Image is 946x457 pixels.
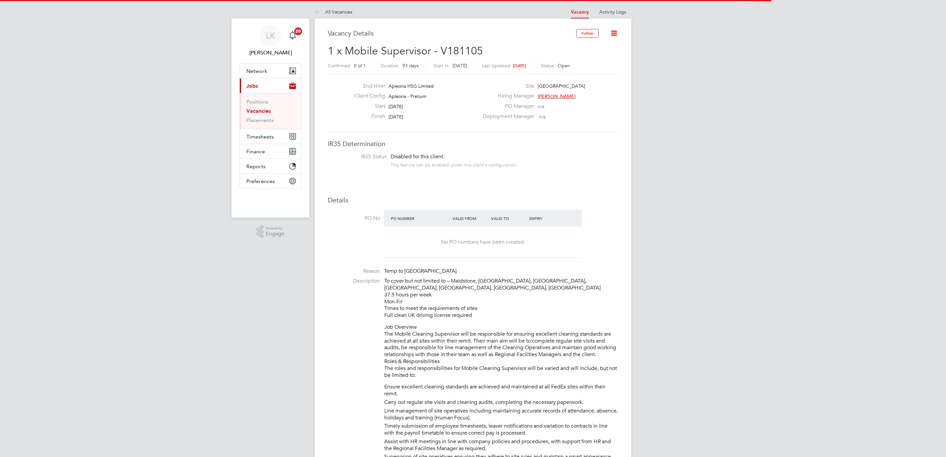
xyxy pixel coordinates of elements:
label: Start [349,103,385,110]
div: PO Number [389,212,451,224]
label: Hiring Manager [479,93,534,100]
a: Positions [246,99,268,105]
label: End Hirer [349,83,385,90]
div: Valid To [489,212,528,224]
span: Preferences [246,178,275,184]
span: Lung Kwan [239,49,301,57]
h3: Details [328,196,618,204]
span: [DATE] [389,114,403,120]
span: 0 of 1 [354,63,366,69]
span: Powered by [266,226,284,231]
h3: IR35 Determination [328,139,618,148]
nav: Main navigation [232,18,309,218]
span: 1 x Mobile Supervisor - V181105 [328,45,483,57]
button: Timesheets [240,129,301,144]
span: [GEOGRAPHIC_DATA] [538,83,585,89]
button: Network [240,64,301,78]
li: Timely submission of employee timesheets, leaver notifications and variation to contracts in line... [384,423,618,438]
label: Description [328,278,380,285]
span: Apleona HSG Limited [389,83,434,89]
button: Jobs [240,78,301,93]
div: Valid From [451,212,489,224]
label: Client Config [349,93,385,100]
span: n/a [538,104,544,109]
span: [DATE] [453,63,467,69]
label: Reason [328,268,380,275]
li: Line management of site operatives including maintaining accurate records of attendance, absence,... [384,408,618,423]
a: 20 [286,25,299,46]
label: Duration [381,63,398,69]
p: To cover but not limited to – Maidstone, [GEOGRAPHIC_DATA], [GEOGRAPHIC_DATA], [GEOGRAPHIC_DATA],... [384,278,618,319]
span: [DATE] [513,63,526,69]
a: All Vacancies [315,9,352,15]
span: Timesheets [246,134,274,140]
label: Deployment Manager [479,113,534,120]
li: Ensure excellent cleaning standards are achieved and maintained at all FedEx sites within their r... [384,383,618,399]
a: Go to home page [239,195,301,206]
span: Apleona - Pretium [389,93,426,99]
button: Finance [240,144,301,159]
label: Status [541,63,554,69]
span: Reports [246,163,266,169]
label: Finish [349,113,385,120]
li: Assist with HR meetings in line with company policies and procedures, with support from HR and th... [384,438,618,454]
span: Temp to [GEOGRAPHIC_DATA] [384,268,457,274]
label: Confirmed [328,63,350,69]
button: Preferences [240,174,301,188]
span: Finance [246,148,265,155]
span: Disabled for this client. [391,153,444,160]
img: fastbook-logo-retina.png [240,195,301,206]
span: n/a [539,114,546,120]
a: Vacancy [571,9,589,15]
span: Open [558,63,570,69]
label: PO No [328,215,380,222]
button: Follow [576,29,599,38]
a: Activity Logs [599,9,626,15]
div: Expiry [528,212,566,224]
span: LK [266,31,275,40]
span: Network [246,68,267,74]
li: Carry out regular site visits and cleaning audits, completing the necessary paperwork. [384,399,618,408]
div: Jobs [240,93,301,129]
span: Engage [266,231,284,237]
span: 20 [294,27,302,35]
div: This feature can be enabled under this client's configuration. [391,160,517,168]
label: IR35 Status [334,153,387,160]
span: [PERSON_NAME] [538,93,576,99]
label: Last Updated [482,63,510,69]
span: [DATE] [389,104,403,109]
a: Placements [246,117,274,123]
span: 93 days [402,63,419,69]
label: Start In [433,63,449,69]
a: Powered byEngage [257,226,285,238]
span: Jobs [246,83,258,89]
h3: Vacancy Details [328,29,576,38]
label: Site [479,83,534,90]
a: LK[PERSON_NAME] [239,25,301,57]
label: PO Manager [479,103,534,110]
p: Job Overview The Mobile Cleaning Supervisor will be responsible for ensuring excellent cleaning s... [384,324,618,379]
button: Reports [240,159,301,173]
div: No PO numbers have been created. [391,239,575,246]
a: Vacancies [246,108,271,114]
